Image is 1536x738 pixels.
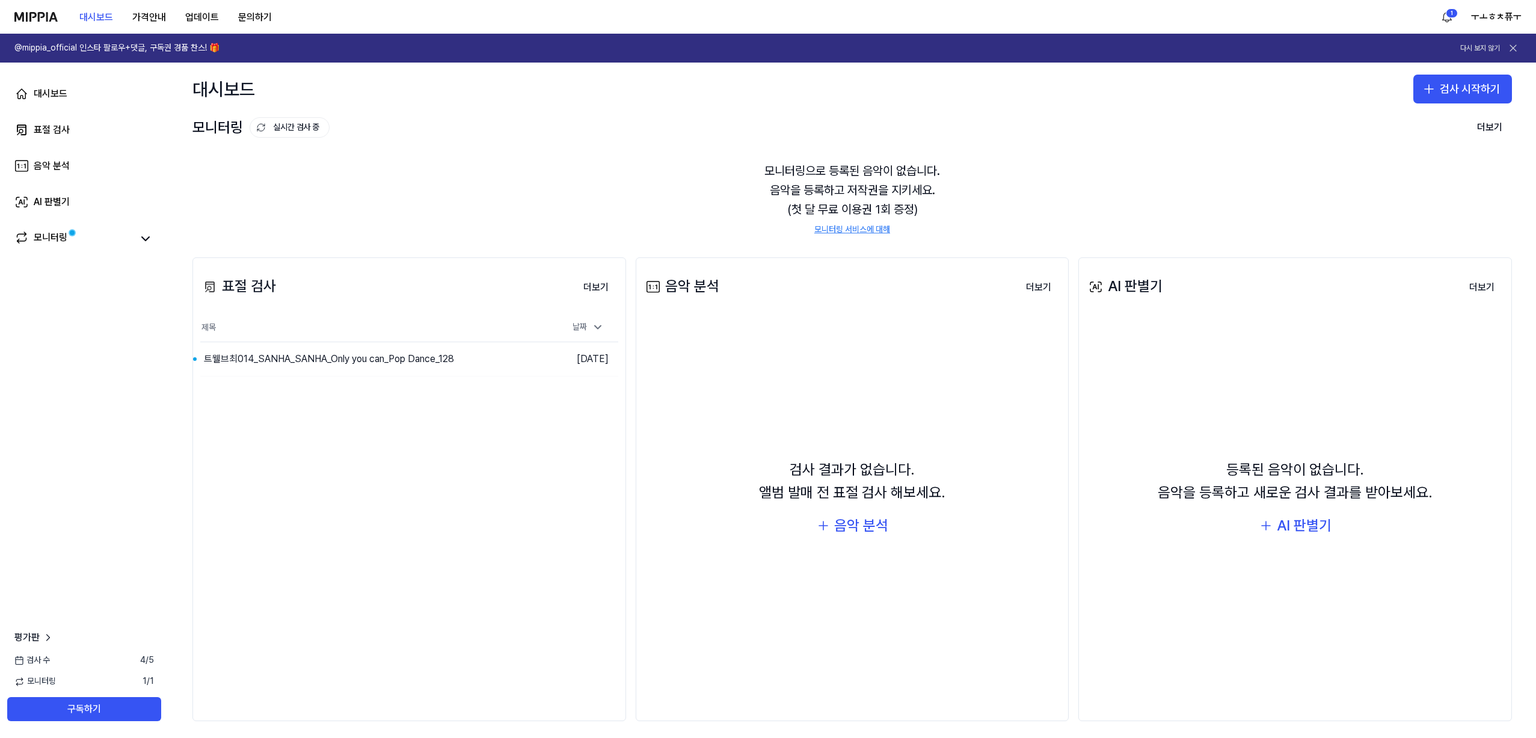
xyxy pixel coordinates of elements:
a: 더보기 [1016,274,1061,300]
a: 대시보드 [7,79,161,108]
div: 음악 분석 [834,514,888,537]
a: 모니터링 [14,230,132,247]
a: 업데이트 [176,1,229,34]
a: 음악 분석 [7,152,161,180]
button: 음악 분석 [816,514,888,537]
button: 구독하기 [7,697,161,721]
div: AI 판별기 [1086,275,1163,298]
button: 대시보드 [70,5,123,29]
div: 1 [1446,8,1458,18]
span: 1 / 1 [143,675,154,687]
img: logo [14,12,58,22]
a: 모니터링 서비스에 대해 [814,224,890,236]
td: [DATE] [514,342,618,377]
h1: @mippia_official 인스타 팔로우+댓글, 구독권 경품 찬스! 🎁 [14,42,220,54]
div: 등록된 음악이 없습니다. 음악을 등록하고 새로운 검사 결과를 받아보세요. [1158,458,1433,505]
button: 검사 시작하기 [1413,75,1512,103]
img: 알림 [1440,10,1454,24]
div: 모니터링 [34,230,67,247]
div: 음악 분석 [34,159,70,173]
span: 평가판 [14,630,40,645]
span: 4 / 5 [140,654,154,666]
a: 더보기 [574,274,618,300]
div: 대시보드 [192,75,255,103]
button: 더보기 [1016,275,1061,300]
th: 제목 [200,313,514,342]
span: 모니터링 [14,675,56,687]
button: 더보기 [1460,275,1504,300]
button: 더보기 [574,275,618,300]
a: 더보기 [1460,274,1504,300]
div: 모니터링으로 등록된 음악이 없습니다. 음악을 등록하고 저작권을 지키세요. (첫 달 무료 이용권 1회 증정) [192,147,1512,250]
button: 알림1 [1437,7,1457,26]
div: 날짜 [568,318,609,337]
a: 평가판 [14,630,54,645]
button: 가격안내 [123,5,176,29]
div: 트웰브최014_SANHA_SANHA_Only you can_Pop Dance_128 [204,352,454,366]
button: 업데이트 [176,5,229,29]
button: 실시간 검사 중 [250,117,330,138]
div: 표절 검사 [200,275,276,298]
button: ㅜㅗㅎㅊ퓨ㅜ [1471,10,1522,24]
a: AI 판별기 [7,188,161,217]
button: 더보기 [1467,115,1512,140]
div: 모니터링 [192,116,330,139]
div: 음악 분석 [644,275,719,298]
button: AI 판별기 [1259,514,1332,537]
div: AI 판별기 [34,195,70,209]
div: 표절 검사 [34,123,70,137]
div: 검사 결과가 없습니다. 앨범 발매 전 표절 검사 해보세요. [759,458,945,505]
div: 대시보드 [34,87,67,101]
div: AI 판별기 [1277,514,1332,537]
a: 표절 검사 [7,115,161,144]
span: 검사 수 [14,654,50,666]
button: 문의하기 [229,5,281,29]
button: 다시 보지 않기 [1460,43,1500,54]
